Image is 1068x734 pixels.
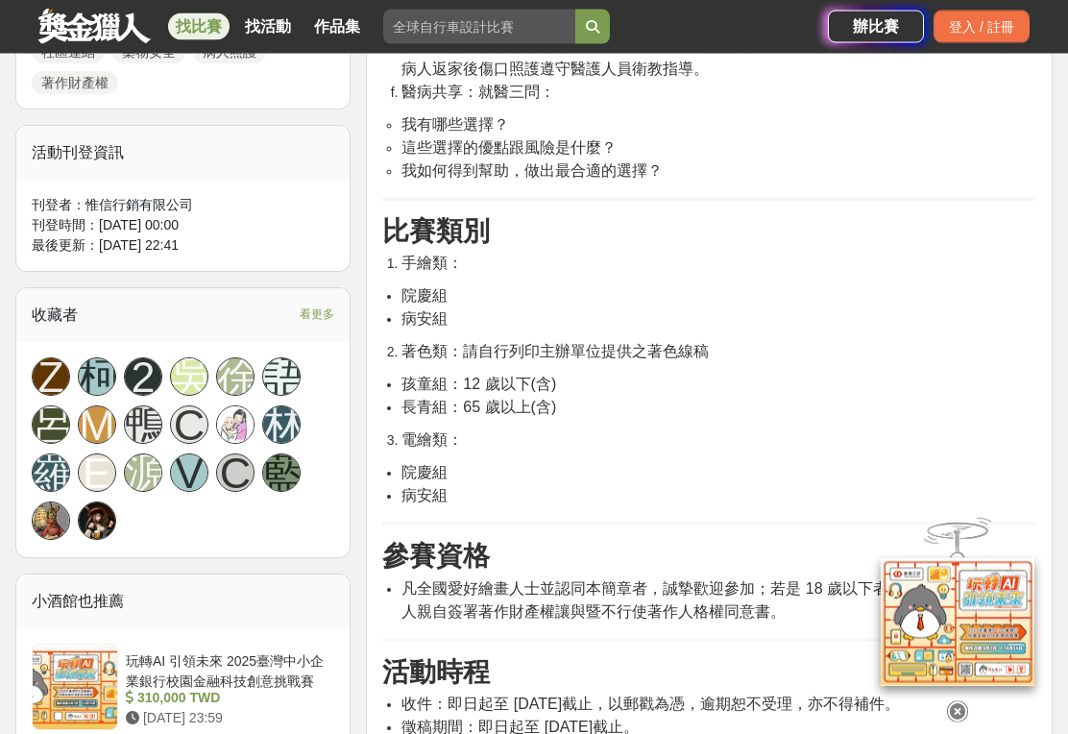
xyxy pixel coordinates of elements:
[401,581,1027,621] span: 凡全國愛好繪畫人士並認同本簡章者，誠摯歡迎參加；若是 18 歲以下者須由家長或法定監護人親自簽署著作財產權讓與暨不行使著作人格權同意書。
[32,196,334,216] div: 刊登者： 惟信行銷有限公司
[126,709,327,729] div: [DATE] 23:59
[216,358,255,397] a: 徐
[401,256,463,272] span: 手繪類：
[33,503,69,540] img: Avatar
[401,344,709,360] span: 著色類：請自行列印主辦單位提供之著色線稿
[32,216,334,236] div: 刊登時間： [DATE] 00:00
[78,406,116,445] a: M
[216,454,255,493] a: C
[828,11,924,43] a: 辦比賽
[32,307,78,324] span: 收藏者
[78,454,116,493] a: E
[262,406,301,445] a: 林
[401,432,463,449] span: 電繪類：
[170,406,208,445] a: C
[881,558,1034,686] img: d2146d9a-e6f6-4337-9592-8cefde37ba6b.png
[216,406,255,445] a: Avatar
[300,305,334,326] span: 看更多
[170,358,208,397] a: 吳
[306,13,368,40] a: 作品集
[401,400,556,416] span: 長青組：65 歲以上(含)
[126,689,327,709] div: 310,000 TWD
[124,454,162,493] a: 源
[401,117,509,134] span: 我有哪些選擇？
[16,575,350,629] div: 小酒館也推薦
[401,311,448,328] span: 病安組
[934,11,1030,43] div: 登入 / 註冊
[401,85,555,101] span: 醫病共享：就醫三問：
[382,658,490,688] strong: 活動時程
[401,465,448,481] span: 院慶組
[401,697,900,713] span: 收件：即日起至 [DATE]截止，以郵戳為憑，逾期恕不受理，亦不得補件。
[401,488,448,504] span: 病安組
[79,503,115,540] img: Avatar
[401,377,556,393] span: 孩童組：12 歲以下(含)
[124,358,162,397] a: 2
[383,10,575,44] input: 全球自行車設計比賽
[382,217,490,247] strong: 比賽類別
[32,406,70,445] a: 呂
[401,38,1032,78] span: 防止感染：勤洗手；洗手五時機：吃東西前、接觸小孩前、上廁所後、擤鼻涕後、看病前後。病人返家後傷口照護遵守醫護人員衛教指導。
[401,288,448,305] span: 院慶組
[401,140,617,157] span: 這些選擇的優點跟風險是什麼？
[32,72,118,95] a: 著作財產權
[124,406,162,445] a: 鴨
[382,542,490,572] strong: 參賽資格
[32,502,70,541] a: Avatar
[237,13,299,40] a: 找活動
[168,13,230,40] a: 找比賽
[401,163,663,180] span: 我如何得到幫助，做出最合適的選擇？
[32,236,334,257] div: 最後更新： [DATE] 22:41
[262,358,301,397] a: 語
[16,127,350,181] div: 活動刊登資訊
[170,454,208,493] a: V
[126,652,327,689] div: 玩轉AI 引領未來 2025臺灣中小企業銀行校園金融科技創意挑戰賽
[78,358,116,397] a: 柯
[262,454,301,493] a: 藍
[32,358,70,397] a: Z
[217,407,254,444] img: Avatar
[32,645,334,731] a: 玩轉AI 引領未來 2025臺灣中小企業銀行校園金融科技創意挑戰賽 310,000 TWD [DATE] 23:59
[32,454,70,493] a: 羅
[78,502,116,541] a: Avatar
